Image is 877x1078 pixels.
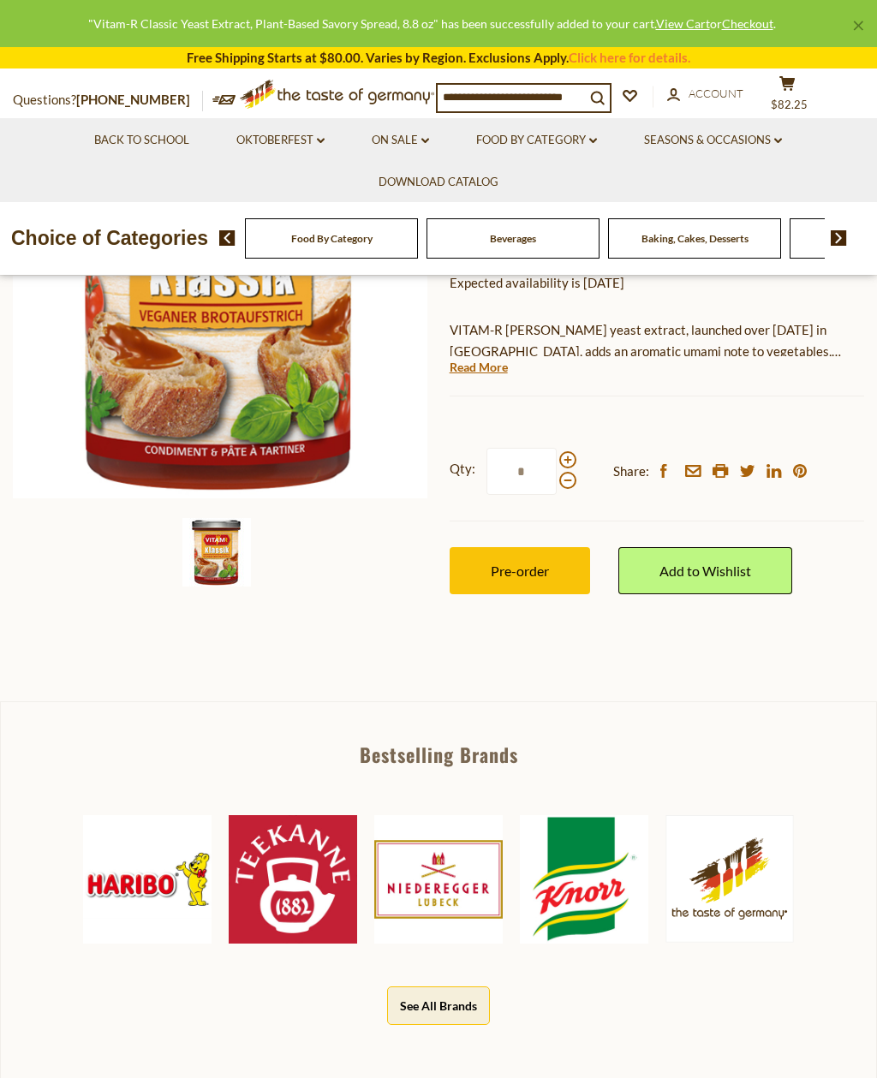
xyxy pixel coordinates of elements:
[656,16,710,31] a: View Cart
[372,131,429,150] a: On Sale
[613,461,649,482] span: Share:
[641,232,749,245] a: Baking, Cakes, Desserts
[486,448,557,495] input: Qty:
[450,319,864,362] p: VITAM-R [PERSON_NAME] yeast extract, launched over [DATE] in [GEOGRAPHIC_DATA], adds an aromatic ...
[491,563,549,579] span: Pre-order
[13,89,203,111] p: Questions?
[490,232,536,245] a: Beverages
[450,359,508,376] a: Read More
[387,986,490,1025] button: See All Brands
[236,131,325,150] a: Oktoberfest
[450,272,864,294] p: Expected availability is [DATE]
[229,815,357,944] img: Teekanne
[476,131,597,150] a: Food By Category
[771,98,808,111] span: $82.25
[831,230,847,246] img: next arrow
[374,815,503,944] img: Niederegger
[14,14,850,33] div: "Vitam-R Classic Yeast Extract, Plant-Based Savory Spread, 8.8 oz" has been successfully added to...
[83,815,212,944] img: Haribo
[1,745,876,764] div: Bestselling Brands
[379,173,498,192] a: Download Catalog
[450,458,475,479] strong: Qty:
[291,232,373,245] a: Food By Category
[13,83,428,498] img: Vitam-R Classic Yeast Extract, Plant-Based Savory Spread, 8.8 oz
[689,86,743,100] span: Account
[94,131,189,150] a: Back to School
[853,21,863,31] a: ×
[76,92,190,107] a: [PHONE_NUMBER]
[450,547,590,594] button: Pre-order
[644,131,782,150] a: Seasons & Occasions
[722,16,773,31] a: Checkout
[761,75,813,118] button: $82.25
[182,518,251,587] img: Vitam-R Classic Yeast Extract, Plant-Based Savory Spread, 8.8 oz
[665,815,794,943] img: The Taste of Germany
[219,230,236,246] img: previous arrow
[520,815,648,944] img: Knorr
[618,547,792,594] a: Add to Wishlist
[667,85,743,104] a: Account
[569,50,690,65] a: Click here for details.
